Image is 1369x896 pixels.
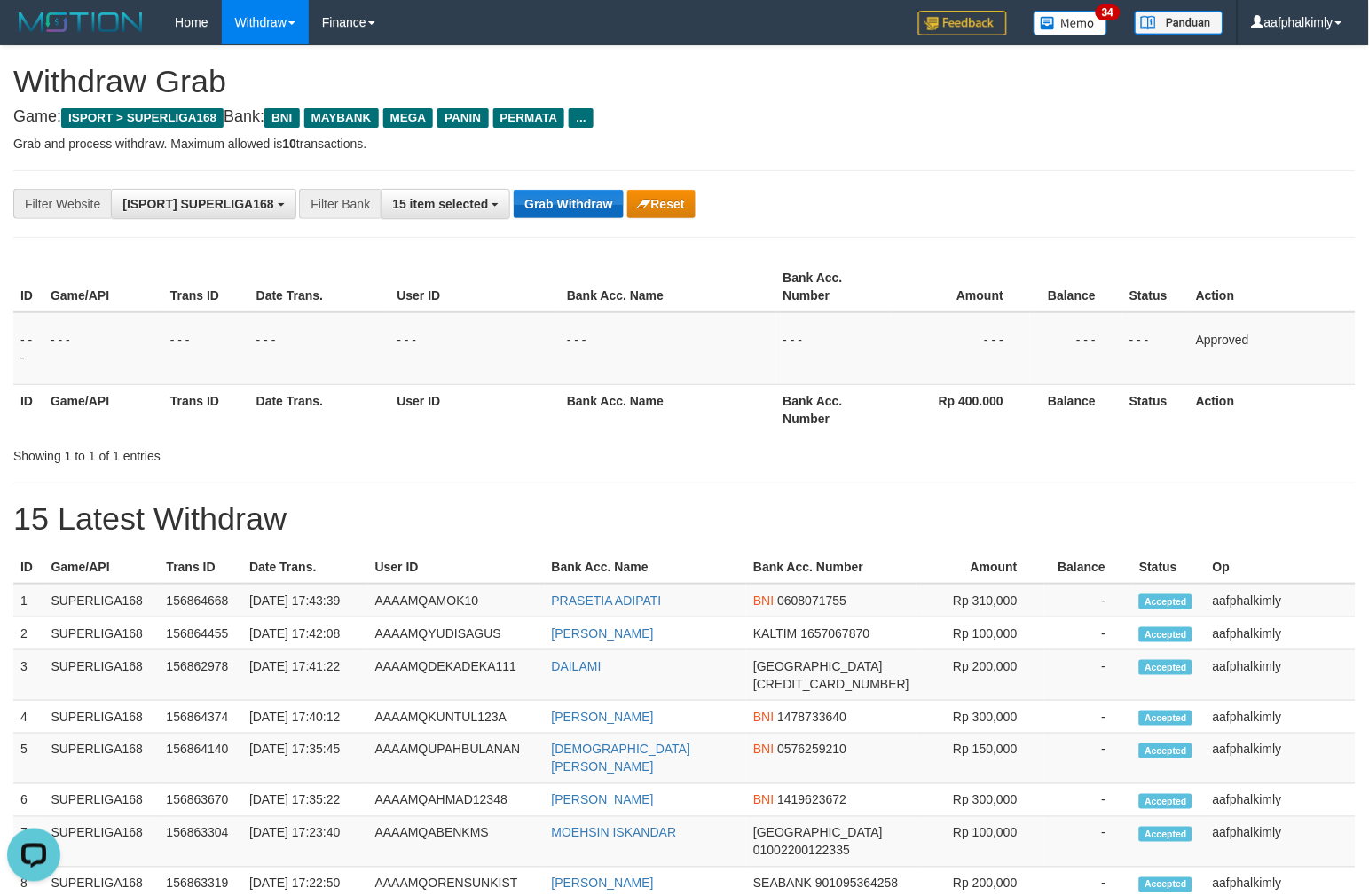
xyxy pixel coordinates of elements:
button: Grab Withdraw [514,190,623,218]
span: BNI [753,743,774,757]
span: Accepted [1139,743,1192,758]
td: - [1044,617,1133,650]
td: AAAAMQKUNTUL123A [368,701,545,734]
th: Action [1189,384,1356,435]
td: Rp 300,000 [917,784,1044,817]
span: KALTIM [753,626,798,641]
h1: 15 Latest Withdraw [13,501,1356,537]
td: Rp 150,000 [917,734,1044,784]
th: Game/API [43,262,163,312]
td: - - - [13,312,43,385]
th: Status [1132,551,1206,584]
strong: 10 [282,137,296,151]
th: Bank Acc. Name [560,262,776,312]
th: Game/API [43,551,159,584]
span: BNI [753,710,774,724]
td: - - - [1030,312,1122,385]
a: PRASETIA ADIPATI [552,593,662,608]
p: Grab and process withdraw. Maximum allowed is transactions. [13,135,1356,153]
td: 7 [13,817,43,868]
span: Accepted [1139,627,1192,642]
span: BNI [753,793,774,807]
td: SUPERLIGA168 [43,784,159,817]
a: MOEHSIN ISKANDAR [552,826,677,840]
span: Accepted [1139,827,1192,842]
td: - [1044,584,1133,617]
span: [GEOGRAPHIC_DATA] [753,659,883,673]
th: Bank Acc. Name [560,384,776,435]
a: [PERSON_NAME] [552,876,654,891]
td: aafphalkimly [1206,701,1356,734]
th: Bank Acc. Number [776,384,893,435]
th: Trans ID [163,384,249,435]
td: [DATE] 17:43:39 [242,584,368,617]
th: Rp 400.000 [892,384,1030,435]
th: Bank Acc. Number [746,551,917,584]
span: Copy 0576259210 to clipboard [778,743,847,757]
span: SEABANK [753,876,812,891]
span: MEGA [383,108,434,128]
span: Copy 50102410020880 to clipboard [753,677,909,691]
td: SUPERLIGA168 [43,617,159,650]
h1: Withdraw Grab [13,64,1356,99]
th: Amount [892,262,1030,312]
th: ID [13,262,43,312]
td: Rp 300,000 [917,701,1044,734]
td: - - - [389,312,560,385]
td: - - - [163,312,249,385]
span: Copy 01002200122335 to clipboard [753,844,850,858]
td: 156864668 [159,584,242,617]
td: - - - [249,312,390,385]
td: 1 [13,584,43,617]
button: Open LiveChat chat widget [7,7,60,60]
th: Amount [917,551,1044,584]
div: Filter Website [13,189,111,219]
td: AAAAMQDEKADEKA111 [368,650,545,701]
td: AAAAMQYUDISAGUS [368,617,545,650]
td: - - - [560,312,776,385]
td: Rp 310,000 [917,584,1044,617]
span: Copy 901095364258 to clipboard [815,876,898,891]
td: - [1044,734,1133,784]
td: SUPERLIGA168 [43,817,159,868]
td: aafphalkimly [1206,734,1356,784]
th: ID [13,384,43,435]
td: - - - [776,312,893,385]
a: [PERSON_NAME] [552,626,654,641]
td: aafphalkimly [1206,584,1356,617]
td: 156862978 [159,650,242,701]
td: AAAAMQABENKMS [368,817,545,868]
span: MAYBANK [304,108,379,128]
td: 156864140 [159,734,242,784]
th: Balance [1044,551,1133,584]
td: SUPERLIGA168 [43,701,159,734]
td: 156863670 [159,784,242,817]
td: - [1044,701,1133,734]
th: Date Trans. [242,551,368,584]
th: Date Trans. [249,384,390,435]
td: Approved [1189,312,1356,385]
td: - [1044,784,1133,817]
td: 156863304 [159,817,242,868]
a: [PERSON_NAME] [552,710,654,724]
td: aafphalkimly [1206,617,1356,650]
th: Trans ID [159,551,242,584]
span: [ISPORT] SUPERLIGA168 [122,197,273,211]
span: PANIN [437,108,488,128]
span: Accepted [1139,594,1192,609]
button: [ISPORT] SUPERLIGA168 [111,189,295,219]
th: Game/API [43,384,163,435]
td: [DATE] 17:40:12 [242,701,368,734]
td: 4 [13,701,43,734]
th: Op [1206,551,1356,584]
th: User ID [389,384,560,435]
div: Filter Bank [299,189,381,219]
a: [DEMOGRAPHIC_DATA][PERSON_NAME] [552,743,691,774]
th: Bank Acc. Number [776,262,893,312]
span: PERMATA [493,108,565,128]
th: Balance [1030,262,1122,312]
th: Trans ID [163,262,249,312]
span: 34 [1096,4,1120,20]
td: aafphalkimly [1206,650,1356,701]
td: aafphalkimly [1206,817,1356,868]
